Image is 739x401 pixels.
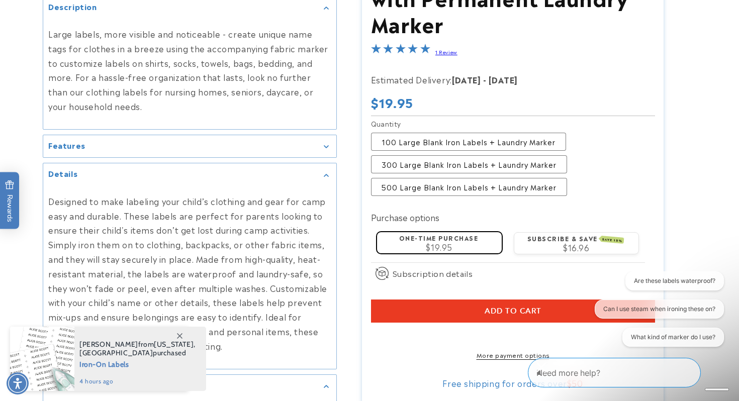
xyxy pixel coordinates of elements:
span: Iron-On Labels [79,357,196,370]
span: Subscription details [393,268,473,280]
strong: - [483,73,487,85]
span: $16.96 [563,242,590,254]
span: [GEOGRAPHIC_DATA] [79,348,153,357]
h2: Details [48,168,77,178]
p: Designed to make labeling your child’s clothing and gear for camp easy and durable. These labels ... [48,194,331,353]
span: from , purchased [79,340,196,357]
div: Free shipping for orders over [371,378,655,388]
strong: [DATE] [452,73,481,85]
summary: Details [43,163,336,186]
button: Add to cart [371,300,655,323]
span: SAVE 15% [600,236,624,244]
a: More payment options [371,351,655,360]
h2: Description [48,2,97,12]
h2: Features [48,140,85,150]
iframe: Gorgias Floating Chat [528,354,729,391]
span: [US_STATE] [154,340,194,349]
a: 1 Review - open in a new tab [435,48,457,55]
div: Accessibility Menu [7,372,29,394]
span: 5.0-star overall rating [371,45,430,57]
label: 500 Large Blank Iron Labels + Laundry Marker [371,178,567,196]
iframe: Gorgias live chat conversation starters [586,271,729,356]
label: One-time purchase [399,234,479,243]
span: 4 hours ago [79,377,196,386]
label: Subscribe & save [527,234,624,243]
p: Large labels, more visible and noticeable - create unique name tags for clothes in a breeze using... [48,27,331,114]
span: Rewards [5,180,15,222]
span: $19.95 [371,93,414,111]
p: Estimated Delivery: [371,72,622,87]
label: 300 Large Blank Iron Labels + Laundry Marker [371,156,567,174]
legend: Quantity [371,119,402,129]
span: [PERSON_NAME] [79,340,138,349]
summary: Features [43,135,336,158]
label: 100 Large Blank Iron Labels + Laundry Marker [371,133,566,151]
span: Add to cart [485,307,541,316]
label: Purchase options [371,212,439,224]
strong: [DATE] [489,73,518,85]
span: $19.95 [426,241,452,253]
